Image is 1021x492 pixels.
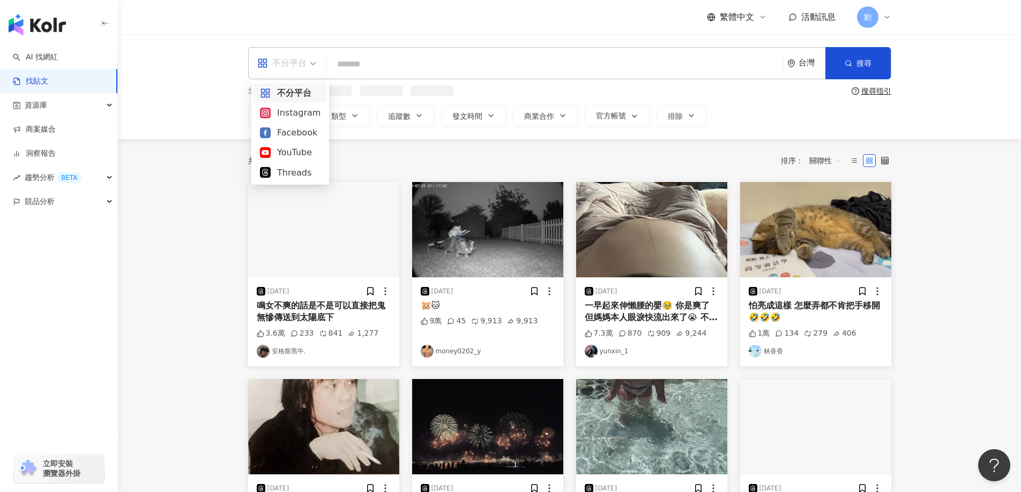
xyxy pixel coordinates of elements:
img: KOL Avatar [749,345,762,358]
span: environment [787,59,795,67]
img: KOL Avatar [421,345,434,358]
span: 趨勢分析 [25,165,81,190]
div: 9,913 [471,316,502,327]
div: 279 [804,328,828,339]
div: 870 [618,328,642,339]
span: 立即安裝 瀏覽器外掛 [43,459,80,478]
div: 3.6萬 [257,328,285,339]
span: 商業合作 [524,112,554,120]
a: searchAI 找網紅 [13,52,58,63]
img: post-image [576,182,727,277]
span: question-circle [852,87,859,95]
button: 商業合作 [513,105,578,126]
div: 怕亮成這樣 怎麼弄都不肯把手移開🤣🤣🤣 [749,300,883,324]
span: 追蹤數 [388,112,411,120]
div: 鳴女不爽的話是不是可以直接把鬼無慘傳送到太陽底下 [257,300,391,324]
div: 9萬 [421,316,442,327]
div: 7.3萬 [585,328,613,339]
div: BETA [57,172,81,183]
img: post-image [412,182,563,277]
a: KOL Avatarmoney0202_y [421,345,555,358]
span: 關聯性 [809,152,841,169]
a: 洞察報告 [13,148,56,159]
div: [DATE] [759,287,781,296]
img: post-image [576,379,727,474]
span: 排除 [668,112,683,120]
span: 活動訊息 [801,12,836,22]
img: logo [9,14,66,35]
span: 官方帳號 [596,111,626,120]
a: 找貼文 [13,76,48,87]
div: 45 [447,316,466,327]
div: 406 [833,328,856,339]
div: 909 [647,328,671,339]
span: 類型 [331,112,346,120]
span: appstore [257,58,268,69]
img: post-image [248,182,399,277]
div: 9,244 [676,328,706,339]
div: 1,277 [348,328,378,339]
div: YouTube [260,146,321,159]
div: 排序： [781,152,847,169]
button: 搜尋 [825,47,891,79]
a: 商案媒合 [13,124,56,135]
img: post-image [740,379,891,474]
span: 搜尋 [856,59,871,67]
div: 134 [775,328,799,339]
span: appstore [260,88,271,99]
button: 追蹤數 [377,105,435,126]
div: 1萬 [749,328,770,339]
button: 排除 [657,105,707,126]
div: Instagram [260,106,321,119]
div: 🐹🐱 [421,300,555,312]
iframe: Help Scout Beacon - Open [978,449,1010,481]
a: chrome extension立即安裝 瀏覽器外掛 [14,454,104,483]
img: chrome extension [17,460,38,477]
a: KOL Avatar安格斯黑牛. [257,345,391,358]
span: rise [13,174,20,181]
button: 內容形式 [248,105,314,126]
span: 資源庫 [25,93,47,117]
div: 一早起來伸懶腰的嬰🥹 你是爽了 但媽媽本人眼淚快流出來了😭 不過很可愛沒錯 [585,300,719,324]
div: 台灣 [799,58,825,67]
div: [DATE] [267,287,289,296]
img: post-image [412,379,563,474]
button: 發文時間 [441,105,506,126]
div: [DATE] [595,287,617,296]
img: post-image [248,379,399,474]
div: 不分平台 [257,55,307,72]
div: 搜尋指引 [861,87,891,95]
img: post-image [740,182,891,277]
div: Facebook [260,126,321,139]
div: 不分平台 [260,86,321,100]
span: 您可能感興趣： [248,86,301,96]
div: [DATE] [431,287,453,296]
img: KOL Avatar [585,345,598,358]
span: 競品分析 [25,190,55,214]
div: 233 [290,328,314,339]
span: 繁體中文 [720,11,754,23]
div: Threads [260,166,321,179]
div: 841 [319,328,343,339]
a: KOL Avataryunxin_1 [585,345,719,358]
button: 官方帳號 [585,105,650,126]
button: 類型 [320,105,370,126]
div: 9,913 [507,316,538,327]
a: KOL Avatar林香香 [749,345,883,358]
span: 劉 [864,11,871,23]
span: 發文時間 [452,112,482,120]
div: 共 筆 [248,156,293,165]
img: KOL Avatar [257,345,270,358]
